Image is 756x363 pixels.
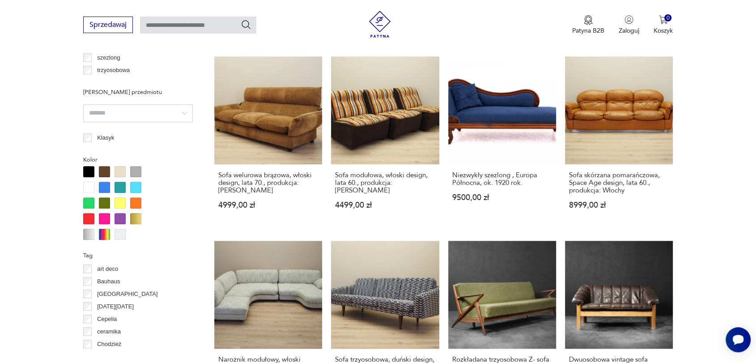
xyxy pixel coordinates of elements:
div: 0 [664,14,672,22]
p: art deco [97,264,118,274]
p: 8999,00 zł [569,201,669,209]
h3: Sofa welurowa brązowa, włoski design, lata 70., produkcja: [PERSON_NAME] [218,171,318,194]
p: Koszyk [654,26,673,35]
h3: Niezwykły szezlong , Europa Północna, ok. 1920 rok. [452,171,552,187]
img: Ikona medalu [584,15,593,25]
a: Niezwykły szezlong , Europa Północna, ok. 1920 rok.Niezwykły szezlong , Europa Północna, ok. 1920... [448,56,556,226]
a: Sprzedawaj [83,22,133,29]
p: Ćmielów [97,352,119,362]
p: [PERSON_NAME] przedmiotu [83,87,193,97]
p: Tag [83,251,193,261]
p: ceramika [97,327,121,337]
p: 4999,00 zł [218,201,318,209]
img: Ikona koszyka [659,15,668,24]
h3: Sofa skórzana pomarańczowa, Space Age design, lata 60., produkcja: Włochy [569,171,669,194]
p: [GEOGRAPHIC_DATA] [97,289,157,299]
p: szezlong [97,53,120,63]
p: Zaloguj [619,26,639,35]
p: trzyosobowa [97,65,130,75]
p: Bauhaus [97,277,120,286]
p: [DATE][DATE] [97,302,134,312]
p: Chodzież [97,339,121,349]
h3: Sofa modułowa, włoski design, lata 60., produkcja: [PERSON_NAME] [335,171,435,194]
a: Sofa skórzana pomarańczowa, Space Age design, lata 60., produkcja: WłochySofa skórzana pomarańczo... [565,56,673,226]
a: Sofa welurowa brązowa, włoski design, lata 70., produkcja: Dall’OcaSofa welurowa brązowa, włoski ... [214,56,322,226]
button: 0Koszyk [654,15,673,35]
button: Szukaj [241,19,251,30]
button: Zaloguj [619,15,639,35]
img: Patyna - sklep z meblami i dekoracjami vintage [366,11,393,38]
a: Sofa modułowa, włoski design, lata 60., produkcja: WłochySofa modułowa, włoski design, lata 60., ... [331,56,439,226]
p: 9500,00 zł [452,194,552,201]
button: Sprzedawaj [83,17,133,33]
p: Cepelia [97,314,117,324]
p: Klasyk [97,133,114,143]
p: 4499,00 zł [335,201,435,209]
p: Patyna B2B [572,26,604,35]
img: Ikonka użytkownika [624,15,633,24]
button: Patyna B2B [572,15,604,35]
iframe: Smartsupp widget button [726,327,751,352]
p: Kolor [83,155,193,165]
a: Ikona medaluPatyna B2B [572,15,604,35]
